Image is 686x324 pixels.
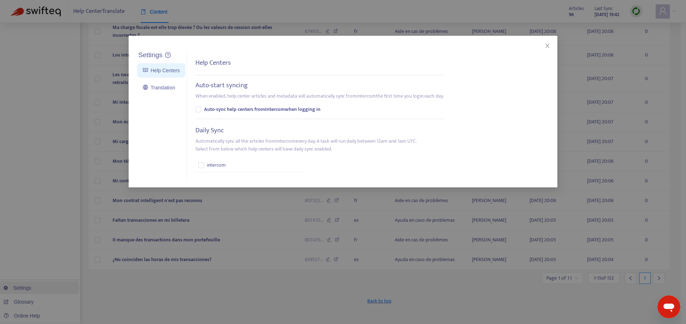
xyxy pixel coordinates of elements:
[195,92,444,100] p: When enabled, help center articles and metadata will automatically sync from Intercom the first t...
[143,68,180,73] a: Help Centers
[165,52,171,58] a: question-circle
[195,59,231,67] h5: Help Centers
[657,295,680,318] iframe: Schaltfläche zum Öffnen des Messaging-Fensters
[138,51,163,59] h5: Settings
[195,137,417,153] p: Automatically sync all the articles from Intercom every day. A task will run daily between 12am a...
[543,42,551,50] button: Close
[195,82,248,90] h5: Auto-start syncing
[143,85,175,90] a: Translation
[545,43,550,49] span: close
[195,127,224,135] h5: Daily Sync
[204,105,320,113] b: Auto-sync help centers from Intercom when logging in
[207,161,226,169] span: intercom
